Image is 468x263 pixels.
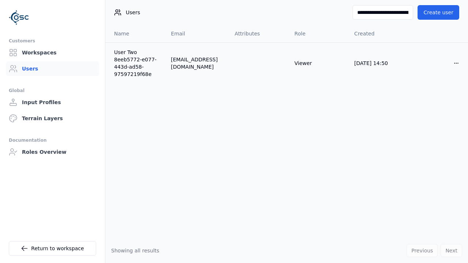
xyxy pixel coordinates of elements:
div: Viewer [294,60,343,67]
a: Return to workspace [9,241,96,256]
div: Global [9,86,96,95]
th: Created [348,25,408,42]
a: Users [6,61,99,76]
th: Role [288,25,348,42]
div: Documentation [9,136,96,145]
button: Create user [418,5,459,20]
div: [DATE] 14:50 [354,60,403,67]
a: Input Profiles [6,95,99,110]
a: Workspaces [6,45,99,60]
a: Terrain Layers [6,111,99,126]
a: Roles Overview [6,145,99,159]
a: User Two 8eeb5772-e077-443d-ad58-97597219f68e [114,49,159,78]
th: Email [165,25,229,42]
img: Logo [9,7,29,28]
span: Users [126,9,140,16]
th: Name [105,25,165,42]
div: Customers [9,37,96,45]
div: [EMAIL_ADDRESS][DOMAIN_NAME] [171,56,223,70]
span: Showing all results [111,248,159,254]
th: Attributes [229,25,289,42]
